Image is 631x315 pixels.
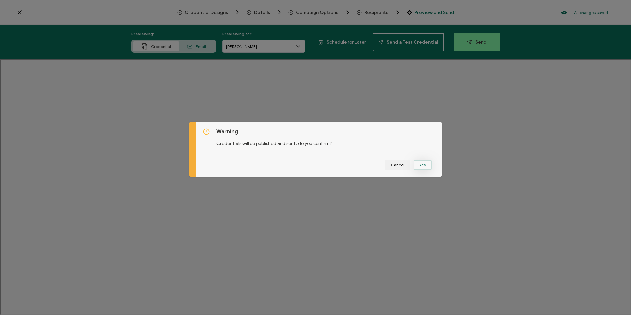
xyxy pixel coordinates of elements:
[414,160,432,170] button: Yes
[216,135,435,147] p: Credentials will be published and sent, do you confirm?
[598,283,631,315] iframe: Chat Widget
[385,160,410,170] button: Cancel
[189,122,442,177] div: dialog
[391,163,404,167] span: Cancel
[216,128,435,135] h5: Warning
